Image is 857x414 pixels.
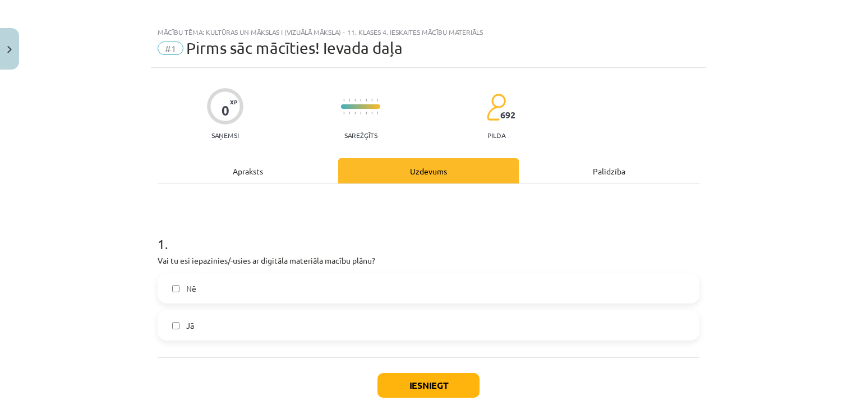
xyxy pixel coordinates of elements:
[172,285,179,292] input: Nē
[487,131,505,139] p: pilda
[158,255,699,266] p: Vai tu esi iepazinies/-usies ar digitāla materiāla macību plānu?
[207,131,243,139] p: Saņemsi
[158,42,183,55] span: #1
[366,112,367,114] img: icon-short-line-57e1e144782c952c97e751825c79c345078a6d821885a25fce030b3d8c18986b.svg
[158,217,699,251] h1: 1 .
[354,112,356,114] img: icon-short-line-57e1e144782c952c97e751825c79c345078a6d821885a25fce030b3d8c18986b.svg
[172,322,179,329] input: Jā
[338,158,519,183] div: Uzdevums
[377,112,378,114] img: icon-short-line-57e1e144782c952c97e751825c79c345078a6d821885a25fce030b3d8c18986b.svg
[486,93,506,121] img: students-c634bb4e5e11cddfef0936a35e636f08e4e9abd3cc4e673bd6f9a4125e45ecb1.svg
[344,131,377,139] p: Sarežģīts
[230,99,237,105] span: XP
[186,283,196,295] span: Nē
[371,99,372,102] img: icon-short-line-57e1e144782c952c97e751825c79c345078a6d821885a25fce030b3d8c18986b.svg
[349,112,350,114] img: icon-short-line-57e1e144782c952c97e751825c79c345078a6d821885a25fce030b3d8c18986b.svg
[158,158,338,183] div: Apraksts
[7,46,12,53] img: icon-close-lesson-0947bae3869378f0d4975bcd49f059093ad1ed9edebbc8119c70593378902aed.svg
[519,158,699,183] div: Palīdzība
[377,373,480,398] button: Iesniegt
[377,99,378,102] img: icon-short-line-57e1e144782c952c97e751825c79c345078a6d821885a25fce030b3d8c18986b.svg
[186,39,403,57] span: Pirms sāc mācīties! Ievada daļa
[371,112,372,114] img: icon-short-line-57e1e144782c952c97e751825c79c345078a6d821885a25fce030b3d8c18986b.svg
[500,110,515,120] span: 692
[222,103,229,118] div: 0
[360,99,361,102] img: icon-short-line-57e1e144782c952c97e751825c79c345078a6d821885a25fce030b3d8c18986b.svg
[360,112,361,114] img: icon-short-line-57e1e144782c952c97e751825c79c345078a6d821885a25fce030b3d8c18986b.svg
[366,99,367,102] img: icon-short-line-57e1e144782c952c97e751825c79c345078a6d821885a25fce030b3d8c18986b.svg
[349,99,350,102] img: icon-short-line-57e1e144782c952c97e751825c79c345078a6d821885a25fce030b3d8c18986b.svg
[186,320,194,332] span: Jā
[354,99,356,102] img: icon-short-line-57e1e144782c952c97e751825c79c345078a6d821885a25fce030b3d8c18986b.svg
[158,28,699,36] div: Mācību tēma: Kultūras un mākslas i (vizuālā māksla) - 11. klases 4. ieskaites mācību materiāls
[343,99,344,102] img: icon-short-line-57e1e144782c952c97e751825c79c345078a6d821885a25fce030b3d8c18986b.svg
[343,112,344,114] img: icon-short-line-57e1e144782c952c97e751825c79c345078a6d821885a25fce030b3d8c18986b.svg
